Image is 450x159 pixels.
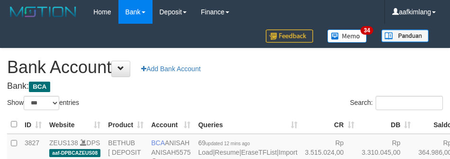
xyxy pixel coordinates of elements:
img: MOTION_logo.png [7,5,79,19]
th: Product: activate to sort column ascending [104,115,147,134]
th: Queries: activate to sort column ascending [194,115,301,134]
th: ID: activate to sort column ascending [21,115,45,134]
span: BCA [29,82,50,92]
th: Website: activate to sort column ascending [45,115,104,134]
span: updated 12 mins ago [206,141,250,146]
a: Add Bank Account [135,61,207,77]
input: Search: [376,96,443,110]
img: panduan.png [381,29,429,42]
a: EraseTFList [241,149,277,156]
th: CR: activate to sort column ascending [301,115,358,134]
a: ANISAH5575 [151,149,190,156]
label: Search: [350,96,443,110]
a: Resume [215,149,239,156]
label: Show entries [7,96,79,110]
select: Showentries [24,96,59,110]
a: ZEUS138 [49,139,78,147]
h1: Bank Account [7,58,443,77]
span: 69 [198,139,250,147]
h4: Bank: [7,82,443,91]
img: Button%20Memo.svg [327,29,367,43]
th: DB: activate to sort column ascending [358,115,415,134]
img: Feedback.jpg [266,29,313,43]
span: 34 [360,26,373,35]
a: 34 [320,24,374,48]
span: aaf-DPBCAZEUS08 [49,149,100,157]
span: BCA [151,139,165,147]
th: Account: activate to sort column ascending [147,115,194,134]
a: Load [198,149,213,156]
